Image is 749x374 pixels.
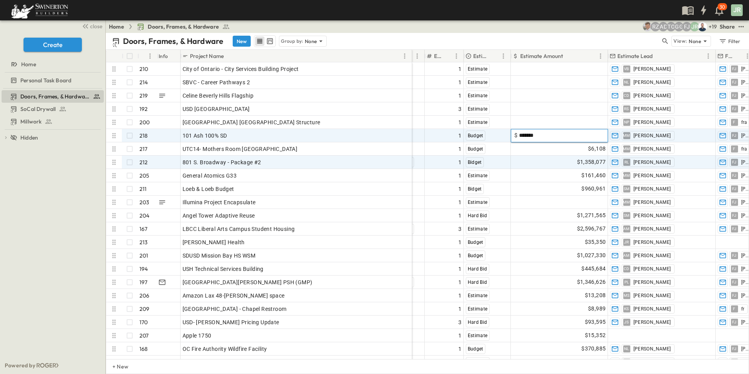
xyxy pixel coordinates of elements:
p: 213 [139,238,148,246]
span: 1 [458,332,461,340]
span: 1 [458,172,461,180]
button: Sort [141,52,149,60]
p: Project Name [190,52,224,60]
span: $8,989 [588,304,606,313]
span: 3 [458,358,461,366]
span: Bidget [468,186,482,192]
span: General Atomics G33 [183,172,237,180]
p: Estimate Type [473,52,488,60]
span: Estimate [468,93,488,98]
span: $161,460 [581,171,606,180]
span: CD [624,95,630,96]
img: Brandon Norcutt (brandon.norcutt@swinerton.com) [698,22,707,31]
a: Doors, Frames, & Hardware [2,91,102,102]
p: 210 [139,65,148,73]
span: 801 S. Broadway - Package #2 [183,158,261,166]
span: 1 [458,238,461,246]
span: Estimate [468,293,488,298]
div: table view [254,35,276,47]
span: 1 [458,198,461,206]
span: $13,208 [585,291,606,300]
p: 207 [139,332,149,340]
p: Estimate Round [434,52,441,60]
p: 192 [139,105,148,113]
span: [PERSON_NAME] Health [183,238,245,246]
p: 211 [139,185,147,193]
div: Robert Zeilinger (robert.zeilinger@swinerton.com) [651,22,660,31]
span: fra [741,146,747,152]
span: 101 Ash 100% SD [183,132,227,140]
span: Estimate [468,106,488,112]
button: Sort [225,52,234,60]
div: # [137,50,157,62]
span: Bidget [468,160,482,165]
p: 206 [139,292,150,300]
span: [PERSON_NAME] [633,279,671,285]
span: Doors, Frames, & Hardware [20,93,90,100]
span: FJ [732,95,737,96]
span: SBVC - Career Pathways 2 [183,78,250,86]
span: 1 [458,78,461,86]
p: 204 [139,212,150,220]
button: close [79,20,104,31]
span: 1 [458,292,461,300]
span: USD [GEOGRAPHIC_DATA] [183,105,250,113]
button: Sort [490,52,499,60]
div: Alyssa De Robertis (aderoberti@swinerton.com) [659,22,668,31]
span: [PERSON_NAME] [633,66,671,72]
span: FJ [732,269,737,269]
span: [PERSON_NAME] [633,133,671,139]
span: FJ [732,349,737,349]
button: Menu [452,51,461,61]
span: Estimate [468,173,488,178]
span: F [733,309,735,309]
p: 209 [139,305,150,313]
span: [PERSON_NAME] [633,146,671,152]
span: Loeb & Loeb Budget [183,185,234,193]
span: [PERSON_NAME] [633,252,671,259]
span: FJ [732,109,737,109]
div: SoCal Drywalltest [2,103,104,115]
span: Budget [468,146,483,152]
div: Personal Task Boardtest [2,74,104,87]
span: $35,350 [585,238,606,247]
p: 93 [139,358,146,366]
div: Doors, Frames, & Hardwaretest [2,90,104,103]
div: Gerrad Gerber (gerrad.gerber@swinerton.com) [674,22,684,31]
p: 218 [139,132,148,140]
span: 1 [458,212,461,220]
p: 168 [139,345,148,353]
span: SoCal Drywall [20,105,56,113]
span: 1 [458,158,461,166]
span: 1 [458,145,461,153]
span: FJ [732,189,737,189]
button: Menu [596,51,605,61]
span: Estimate [468,120,488,125]
a: Doors, Frames, & Hardware [137,23,230,31]
p: None [689,37,701,45]
p: 217 [139,145,148,153]
span: Hard Bid [468,280,487,285]
p: 214 [139,78,148,86]
span: FJ [732,229,737,229]
span: [PERSON_NAME] [633,226,671,232]
button: Menu [704,51,713,61]
span: Budget [468,133,483,138]
button: Menu [499,51,508,61]
span: [PERSON_NAME] [633,186,671,192]
span: SM [624,189,630,189]
span: 1 [458,65,461,73]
